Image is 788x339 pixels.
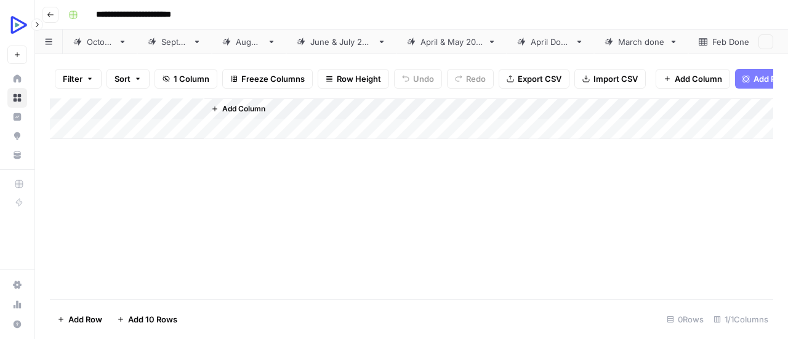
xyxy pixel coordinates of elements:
span: Undo [413,73,434,85]
button: Row Height [318,69,389,89]
a: [DATE] & [DATE] [396,30,507,54]
a: Your Data [7,145,27,165]
a: [DATE] [137,30,212,54]
span: 1 Column [174,73,209,85]
button: Freeze Columns [222,69,313,89]
div: 1/1 Columns [709,309,773,329]
div: [DATE] [161,36,188,48]
div: [DATE] [87,36,113,48]
a: Settings [7,275,27,295]
button: Import CSV [574,69,646,89]
span: Add Column [222,103,265,114]
button: Add Row [50,309,110,329]
button: 1 Column [155,69,217,89]
a: Browse [7,88,27,108]
button: Export CSV [499,69,569,89]
div: [DATE] & [DATE] [420,36,483,48]
span: Import CSV [593,73,638,85]
div: [DATE] [236,36,262,48]
span: Add Column [675,73,722,85]
span: Redo [466,73,486,85]
span: Add 10 Rows [128,313,177,325]
a: Usage [7,295,27,314]
span: Sort [115,73,131,85]
a: [DATE] [212,30,286,54]
button: Filter [55,69,102,89]
span: Add Row [68,313,102,325]
button: Undo [394,69,442,89]
span: Export CSV [518,73,561,85]
button: Sort [107,69,150,89]
span: Filter [63,73,82,85]
img: OpenReplay Logo [7,14,30,36]
div: March done [618,36,664,48]
a: Insights [7,107,27,127]
button: Workspace: OpenReplay [7,10,27,41]
span: Freeze Columns [241,73,305,85]
button: Add 10 Rows [110,309,185,329]
a: April Done [507,30,594,54]
span: Row Height [337,73,381,85]
a: March done [594,30,688,54]
a: [DATE] [63,30,137,54]
button: Redo [447,69,494,89]
div: [DATE] & [DATE] [310,36,372,48]
div: April Done [531,36,570,48]
button: Add Column [656,69,730,89]
a: Opportunities [7,126,27,146]
div: Feb Done [712,36,749,48]
a: [DATE] & [DATE] [286,30,396,54]
button: Help + Support [7,314,27,334]
button: Add Column [206,101,270,117]
a: Home [7,69,27,89]
div: 0 Rows [662,309,709,329]
a: Feb Done [688,30,773,54]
